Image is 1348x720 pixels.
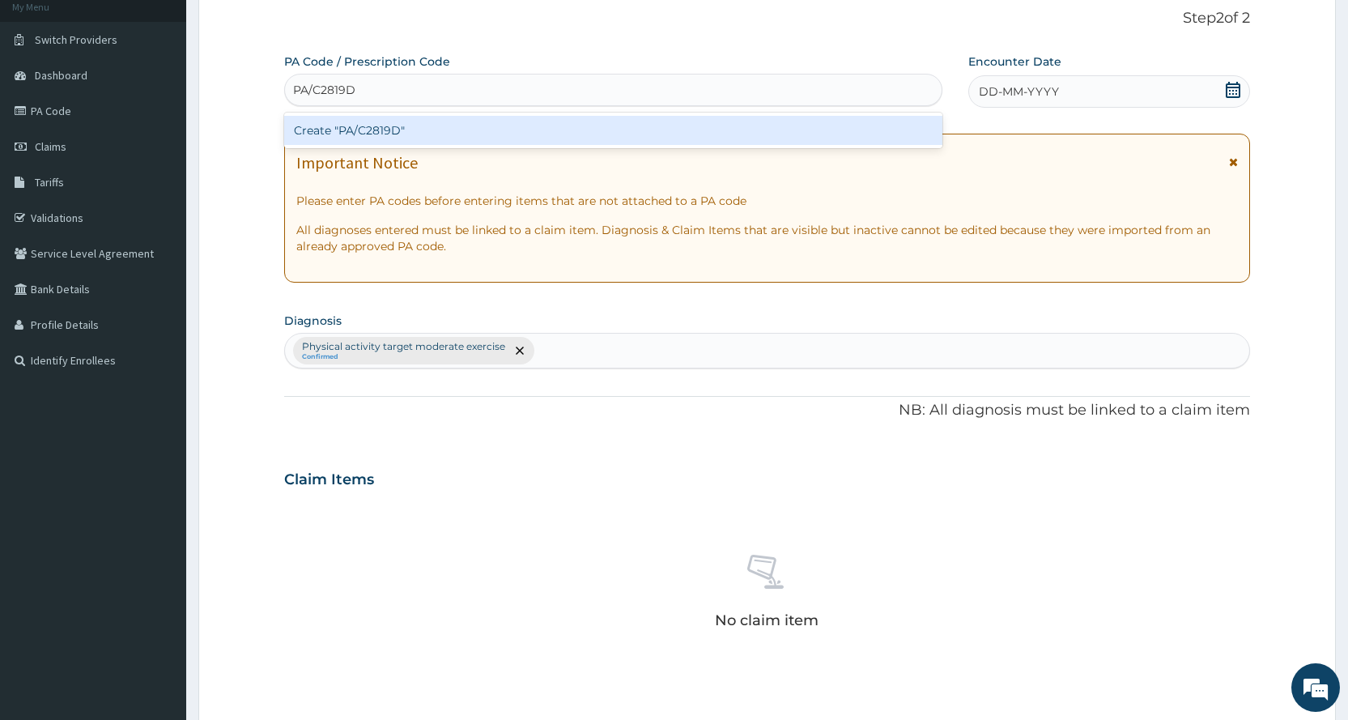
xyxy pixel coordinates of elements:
p: All diagnoses entered must be linked to a claim item. Diagnosis & Claim Items that are visible bu... [296,222,1238,254]
label: PA Code / Prescription Code [284,53,450,70]
p: No claim item [715,612,819,628]
div: Chat with us now [84,91,272,112]
span: Dashboard [35,68,87,83]
p: Please enter PA codes before entering items that are not attached to a PA code [296,193,1238,209]
p: NB: All diagnosis must be linked to a claim item [284,400,1250,421]
label: Diagnosis [284,313,342,329]
h3: Claim Items [284,471,374,489]
h1: Important Notice [296,154,418,172]
div: Create "PA/C2819D" [284,116,942,145]
span: Switch Providers [35,32,117,47]
p: Step 2 of 2 [284,10,1250,28]
span: Tariffs [35,175,64,190]
span: Claims [35,139,66,154]
span: DD-MM-YYYY [979,83,1059,100]
span: We're online! [94,204,223,368]
div: Minimize live chat window [266,8,304,47]
textarea: Type your message and hit 'Enter' [8,442,308,499]
label: Encounter Date [968,53,1061,70]
img: d_794563401_company_1708531726252_794563401 [30,81,66,121]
